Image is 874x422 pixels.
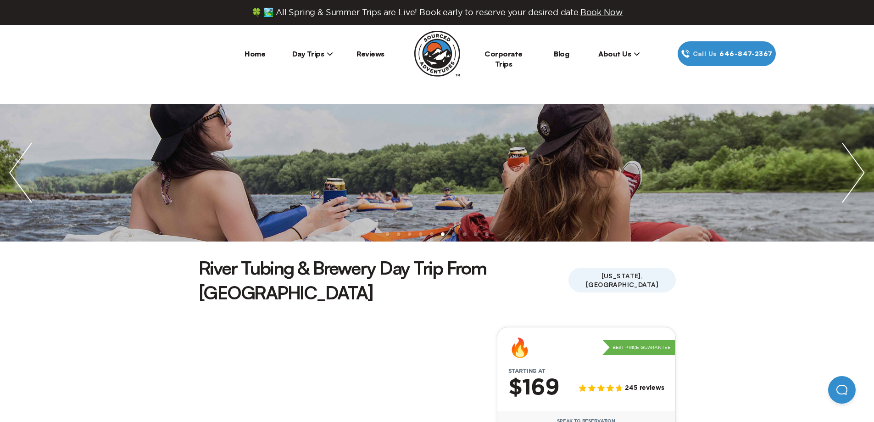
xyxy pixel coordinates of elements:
a: Home [245,49,265,58]
h2: $169 [508,376,559,400]
span: Call Us [690,49,720,59]
p: Best Price Guarantee [602,340,675,355]
span: Book Now [580,8,623,17]
span: About Us [598,49,640,58]
li: slide item 8 [463,232,467,236]
span: Starting at [497,368,557,374]
li: slide item 7 [452,232,456,236]
li: slide item 4 [419,232,423,236]
img: Sourced Adventures company logo [414,31,460,77]
li: slide item 1 [386,232,390,236]
li: slide item 2 [397,232,401,236]
a: Call Us646‍-847‍-2367 [678,41,776,66]
span: 646‍-847‍-2367 [719,49,772,59]
span: 245 reviews [625,384,664,392]
img: next slide / item [833,104,874,242]
h1: River Tubing & Brewery Day Trip From [GEOGRAPHIC_DATA] [199,255,569,305]
li: slide item 5 [430,232,434,236]
a: Blog [554,49,569,58]
iframe: Help Scout Beacon - Open [828,376,856,404]
span: [US_STATE], [GEOGRAPHIC_DATA] [568,268,675,293]
span: 🍀 🏞️ All Spring & Summer Trips are Live! Book early to reserve your desired date. [251,7,623,17]
a: Corporate Trips [484,49,523,68]
li: slide item 9 [474,232,478,236]
div: 🔥 [508,338,531,357]
li: slide item 3 [408,232,412,236]
span: Day Trips [292,49,334,58]
a: Reviews [356,49,384,58]
li: slide item 10 [485,232,489,236]
li: slide item 6 [441,232,445,236]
